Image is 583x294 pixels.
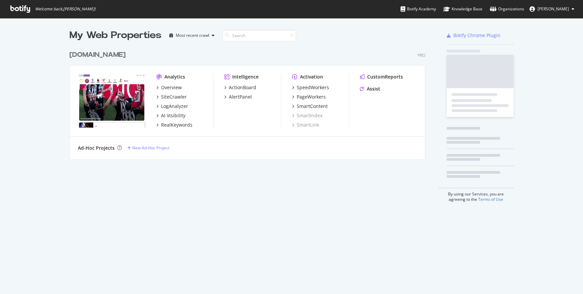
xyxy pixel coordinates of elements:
[156,122,192,128] a: RealKeywords
[69,42,431,159] div: grid
[360,86,380,92] a: Assist
[167,30,217,41] button: Most recent crawl
[401,6,436,12] div: Botify Academy
[35,6,96,12] span: Welcome back, [PERSON_NAME] !
[223,30,296,41] input: Search
[297,94,326,100] div: PageWorkers
[78,73,146,128] img: beinsports.com
[292,103,328,110] a: SmartContent
[156,112,185,119] a: AI Visibility
[292,94,326,100] a: PageWorkers
[156,94,187,100] a: SiteCrawler
[292,84,329,91] a: SpeedWorkers
[438,188,514,202] div: By using our Services, you are agreeing to the
[292,112,322,119] a: SmartIndex
[69,29,161,42] div: My Web Properties
[232,73,259,80] div: Intelligence
[224,84,256,91] a: ActionBoard
[164,73,185,80] div: Analytics
[297,103,328,110] div: SmartContent
[69,50,126,60] div: [DOMAIN_NAME]
[161,84,182,91] div: Overview
[229,84,256,91] div: ActionBoard
[367,73,403,80] div: CustomReports
[300,73,323,80] div: Activation
[224,94,252,100] a: AlertPanel
[156,103,188,110] a: LogAnalyzer
[78,145,115,151] div: Ad-Hoc Projects
[418,52,425,58] div: Pro
[127,145,169,151] a: New Ad-Hoc Project
[161,103,188,110] div: LogAnalyzer
[156,84,182,91] a: Overview
[161,122,192,128] div: RealKeywords
[297,84,329,91] div: SpeedWorkers
[69,50,128,60] a: [DOMAIN_NAME]
[367,86,380,92] div: Assist
[176,33,209,37] div: Most recent crawl
[229,94,252,100] div: AlertPanel
[292,122,319,128] a: SmartLink
[360,73,403,80] a: CustomReports
[161,94,187,100] div: SiteCrawler
[132,145,169,151] div: New Ad-Hoc Project
[478,196,503,202] a: Terms of Use
[161,112,185,119] div: AI Visibility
